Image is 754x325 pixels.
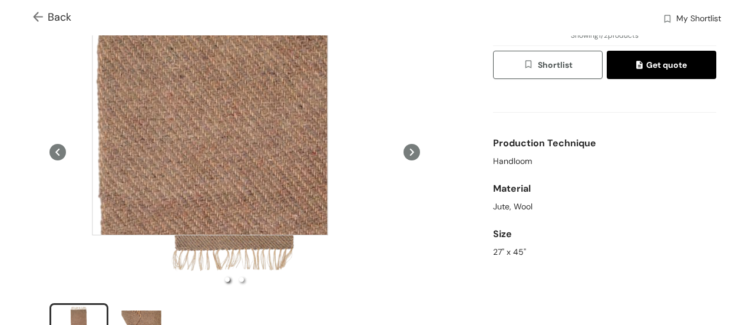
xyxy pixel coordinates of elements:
button: quoteGet quote [607,51,716,79]
span: Showing 1 / 2 products [571,30,639,41]
span: Get quote [636,58,687,71]
img: wishlist [523,59,537,72]
span: My Shortlist [676,12,721,27]
div: Production Technique [493,132,716,155]
li: slide item 1 [225,277,230,282]
div: Size [493,222,716,246]
div: Material [493,177,716,201]
button: wishlistShortlist [493,51,603,79]
div: Handloom [493,155,716,168]
img: wishlist [662,14,673,26]
span: Shortlist [523,58,572,72]
div: Jute, Wool [493,201,716,213]
span: Back [33,9,71,25]
img: Go back [33,12,48,24]
img: quote [636,61,646,71]
li: slide item 2 [239,277,244,282]
div: 27" x 45" [493,246,716,258]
